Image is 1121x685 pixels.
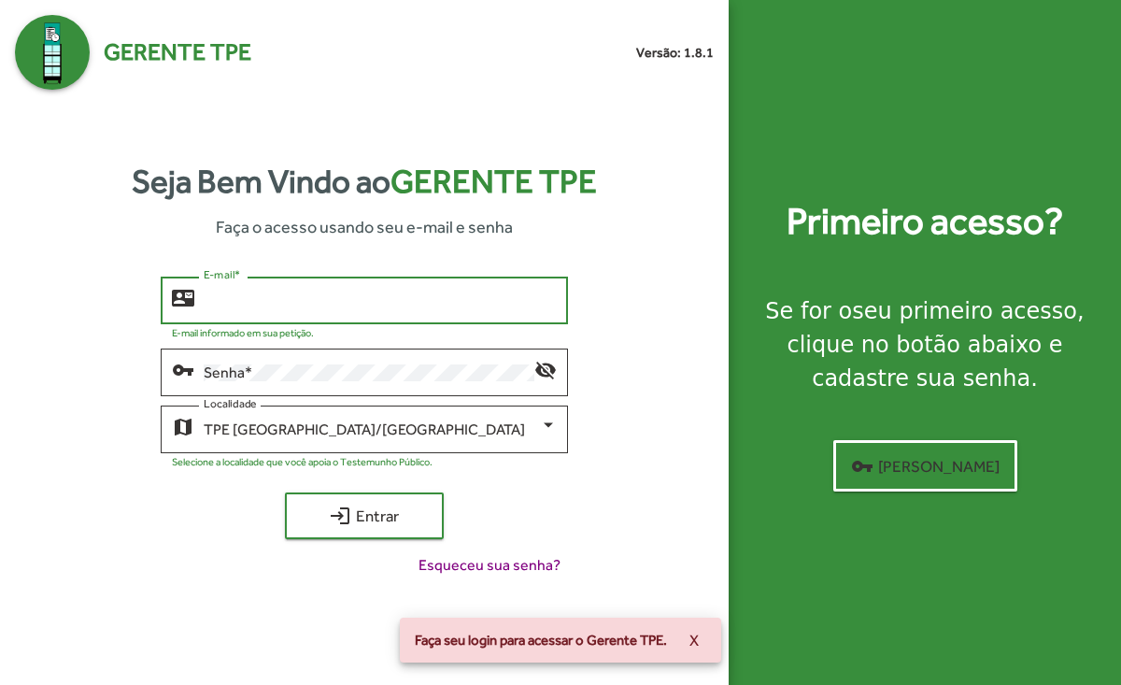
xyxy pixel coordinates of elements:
strong: Seja Bem Vindo ao [132,157,597,207]
span: Gerente TPE [390,163,597,200]
mat-hint: Selecione a localidade que você apoia o Testemunho Público. [172,456,433,467]
strong: Primeiro acesso? [787,193,1063,250]
span: Esqueceu sua senha? [419,554,560,577]
mat-icon: vpn_key [172,358,194,380]
span: Entrar [302,499,427,533]
span: [PERSON_NAME] [851,450,1000,483]
button: X [674,623,714,657]
button: Entrar [285,492,444,539]
span: X [689,623,699,657]
span: TPE [GEOGRAPHIC_DATA]/[GEOGRAPHIC_DATA] [204,421,525,438]
mat-icon: vpn_key [851,455,873,478]
mat-icon: map [172,415,194,437]
span: Gerente TPE [104,35,251,70]
strong: seu primeiro acesso [852,298,1077,324]
span: Faça seu login para acessar o Gerente TPE. [415,631,667,649]
div: Se for o , clique no botão abaixo e cadastre sua senha. [751,294,1099,395]
mat-icon: contact_mail [172,286,194,308]
small: Versão: 1.8.1 [636,43,714,63]
button: [PERSON_NAME] [833,440,1017,492]
mat-icon: visibility_off [534,358,557,380]
img: Logo Gerente [15,15,90,90]
mat-icon: login [329,505,351,527]
mat-hint: E-mail informado em sua petição. [172,327,314,338]
span: Faça o acesso usando seu e-mail e senha [216,214,513,239]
